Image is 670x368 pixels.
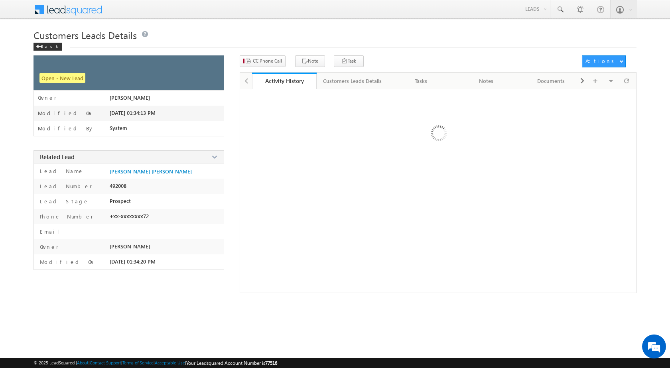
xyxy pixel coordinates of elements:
[110,125,127,131] span: System
[323,76,382,86] div: Customers Leads Details
[110,183,126,189] span: 492008
[240,55,286,67] button: CC Phone Call
[525,76,577,86] div: Documents
[110,258,156,265] span: [DATE] 01:34:20 PM
[253,57,282,65] span: CC Phone Call
[110,94,150,101] span: [PERSON_NAME]
[122,360,154,365] a: Terms of Service
[317,73,389,89] a: Customers Leads Details
[334,55,364,67] button: Task
[40,153,75,161] span: Related Lead
[38,228,65,235] label: Email
[252,73,317,89] a: Activity History
[38,167,84,175] label: Lead Name
[582,55,626,67] button: Actions
[258,77,311,85] div: Activity History
[33,359,277,367] span: © 2025 LeadSquared | | | | |
[186,360,277,366] span: Your Leadsquared Account Number is
[397,93,479,176] img: Loading ...
[460,76,512,86] div: Notes
[38,198,89,205] label: Lead Stage
[38,213,93,220] label: Phone Number
[389,73,454,89] a: Tasks
[295,55,325,67] button: Note
[33,43,62,51] div: Back
[110,213,149,219] span: +xx-xxxxxxxx72
[265,360,277,366] span: 77516
[155,360,185,365] a: Acceptable Use
[38,243,59,250] label: Owner
[38,258,95,266] label: Modified On
[33,29,137,41] span: Customers Leads Details
[585,57,617,65] div: Actions
[38,125,94,132] label: Modified By
[454,73,519,89] a: Notes
[38,110,93,116] label: Modified On
[519,73,584,89] a: Documents
[38,94,57,101] label: Owner
[38,183,92,190] label: Lead Number
[395,76,447,86] div: Tasks
[39,73,85,83] span: Open - New Lead
[110,198,131,204] span: Prospect
[110,168,192,175] a: [PERSON_NAME] [PERSON_NAME]
[90,360,121,365] a: Contact Support
[77,360,89,365] a: About
[110,243,150,250] span: [PERSON_NAME]
[110,110,156,116] span: [DATE] 01:34:13 PM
